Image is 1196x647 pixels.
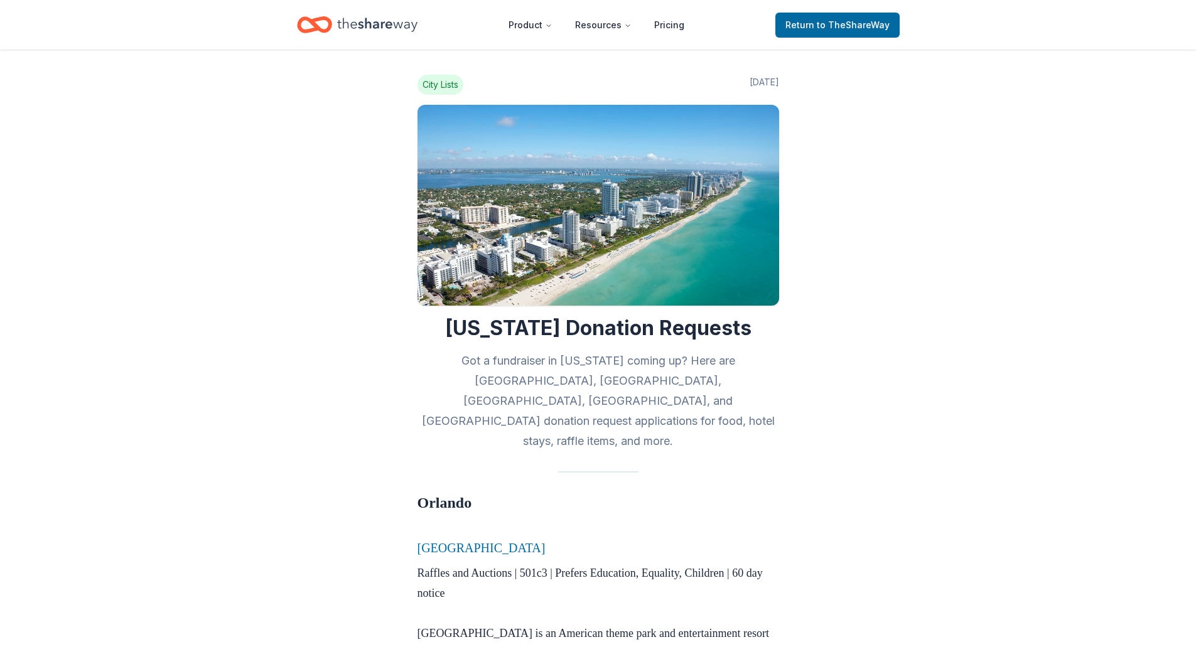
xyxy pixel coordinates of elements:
a: [GEOGRAPHIC_DATA] [418,541,546,555]
span: City Lists [418,75,463,95]
nav: Main [498,10,694,40]
button: Product [498,13,563,38]
span: Return [785,18,890,33]
h2: Got a fundraiser in [US_STATE] coming up? Here are [GEOGRAPHIC_DATA], [GEOGRAPHIC_DATA], [GEOGRAP... [418,351,779,451]
span: [DATE] [750,75,779,95]
a: Returnto TheShareWay [775,13,900,38]
span: to TheShareWay [817,19,890,30]
h1: [US_STATE] Donation Requests [418,316,779,341]
a: Pricing [644,13,694,38]
img: Image for Florida Donation Requests [418,105,779,306]
button: Resources [565,13,642,38]
a: Home [297,10,418,40]
h2: Orlando [418,493,779,533]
